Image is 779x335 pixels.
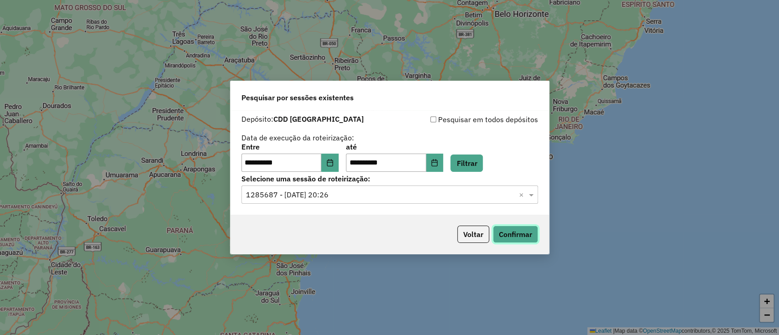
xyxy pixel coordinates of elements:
button: Filtrar [450,155,483,172]
button: Choose Date [426,154,444,172]
label: Entre [241,141,339,152]
label: até [346,141,443,152]
strong: CDD [GEOGRAPHIC_DATA] [273,114,364,124]
label: Selecione uma sessão de roteirização: [241,173,538,184]
label: Data de execução da roteirização: [241,132,354,143]
span: Pesquisar por sessões existentes [241,92,354,103]
div: Pesquisar em todos depósitos [390,114,538,125]
button: Confirmar [493,226,538,243]
span: Clear all [519,189,527,200]
label: Depósito: [241,113,364,124]
button: Voltar [457,226,489,243]
button: Choose Date [321,154,339,172]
